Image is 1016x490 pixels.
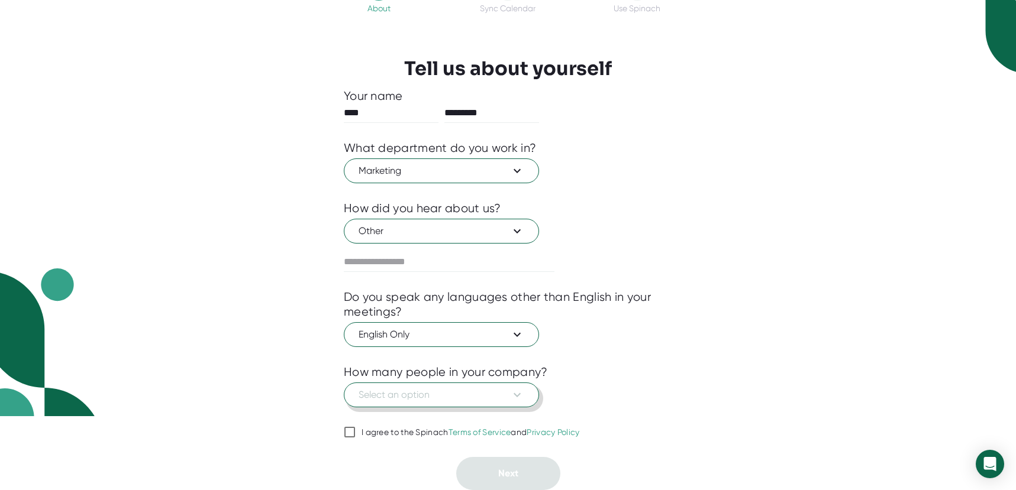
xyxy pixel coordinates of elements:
div: Your name [344,89,672,103]
button: Next [456,457,560,490]
div: Open Intercom Messenger [976,450,1004,478]
h3: Tell us about yourself [404,57,612,80]
button: Marketing [344,158,539,183]
span: English Only [359,327,524,342]
button: Other [344,219,539,244]
span: Marketing [359,164,524,178]
div: I agree to the Spinach and [362,427,580,438]
span: Next [498,468,518,479]
div: Use Spinach [614,4,660,13]
div: How did you hear about us? [344,201,501,216]
button: Select an option [344,382,539,407]
span: Other [359,224,524,238]
a: Terms of Service [449,427,511,437]
div: How many people in your company? [344,365,548,379]
button: English Only [344,322,539,347]
div: Sync Calendar [480,4,536,13]
div: What department do you work in? [344,141,536,155]
div: Do you speak any languages other than English in your meetings? [344,290,672,319]
a: Privacy Policy [527,427,579,437]
div: About [367,4,391,13]
span: Select an option [359,388,524,402]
